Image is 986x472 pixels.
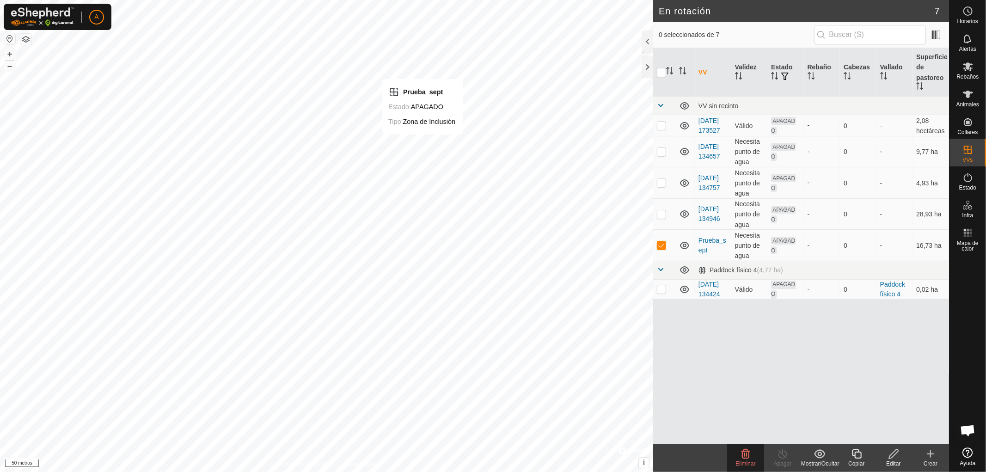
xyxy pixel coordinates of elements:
button: + [4,49,15,60]
font: Rebaño [808,63,831,71]
font: 0 [844,148,847,155]
font: 0 [844,210,847,218]
font: Estado: [388,103,411,110]
font: Copiar [848,460,864,467]
font: Infra [962,212,973,219]
font: 0 seleccionados de 7 [659,31,720,38]
img: Logotipo de Gallagher [11,7,74,26]
font: Zona de Inclusión [403,118,456,125]
button: – [4,61,15,72]
a: [DATE] 134657 [698,143,720,160]
button: Capas del Mapa [20,34,31,45]
font: 0 [844,242,847,249]
a: [DATE] 173527 [698,117,720,134]
font: (4,77 ha) [757,266,783,274]
font: 0 [844,122,847,129]
font: Ayuda [960,460,976,466]
font: Tipo: [388,118,403,125]
font: APAGADO [411,103,443,110]
font: APAGADO [771,206,795,222]
a: [DATE] 134946 [698,205,720,222]
font: Estado [959,184,976,191]
font: 0 [844,179,847,187]
font: Animales [956,101,979,108]
font: 0,02 ha [916,286,938,293]
a: Contáctanos [343,460,374,468]
font: - [880,148,882,155]
font: Vallado [880,63,903,71]
font: Necesita punto de agua [735,200,760,228]
font: - [808,241,810,249]
font: En rotación [659,6,711,16]
input: Buscar (S) [814,25,926,44]
p-sorticon: Activar para ordenar [735,74,742,81]
font: APAGADO [771,282,795,298]
font: Horarios [957,18,978,25]
font: APAGADO [771,118,795,134]
font: - [880,179,882,187]
font: Necesita punto de agua [735,232,760,259]
a: [DATE] 134757 [698,174,720,191]
font: 0 [844,286,847,293]
font: Collares [957,129,978,135]
font: Necesita punto de agua [735,138,760,166]
font: VV sin recinto [698,102,738,110]
font: VVs [962,157,973,163]
font: Validez [735,63,757,71]
font: Crear [924,460,937,467]
font: 16,73 ha [916,242,942,249]
font: 9,77 ha [916,148,938,155]
font: - [880,122,882,129]
font: - [808,179,810,186]
a: Ayuda [949,444,986,470]
font: - [880,242,882,249]
font: Prueba_sept [403,88,443,96]
font: + [7,49,12,59]
a: Prueba_sept [698,237,726,254]
font: Paddock físico 4 [710,266,757,274]
p-sorticon: Activar para ordenar [771,74,778,81]
p-sorticon: Activar para ordenar [880,74,888,81]
font: 7 [935,6,940,16]
font: Apagar [774,460,792,467]
font: 4,93 ha [916,179,938,187]
p-sorticon: Activar para ordenar [916,84,924,91]
font: Necesita punto de agua [735,169,760,196]
font: Cabezas [844,63,870,71]
p-sorticon: Activar para ordenar [808,74,815,81]
a: Chat abierto [954,417,982,444]
font: - [808,122,810,129]
p-sorticon: Activar para ordenar [679,68,686,76]
p-sorticon: Activar para ordenar [666,68,674,76]
button: Restablecer mapa [4,33,15,44]
a: Política de Privacidad [279,460,332,468]
font: Editar [886,460,900,467]
font: Válido [735,122,753,129]
font: 28,93 ha [916,210,942,218]
font: APAGADO [771,238,795,254]
a: Paddock físico 4 [880,281,905,298]
font: VV [698,68,707,76]
font: APAGADO [771,175,795,191]
a: [DATE] 134424 [698,281,720,298]
font: – [7,61,12,71]
font: Válido [735,286,753,293]
font: Alertas [959,46,976,52]
font: - [880,210,882,218]
font: 2,08 hectáreas [916,117,944,135]
font: Política de Privacidad [279,461,332,467]
font: Mostrar/Ocultar [801,460,839,467]
font: Rebaños [956,74,979,80]
p-sorticon: Activar para ordenar [844,74,851,81]
font: - [808,148,810,155]
font: Eliminar [735,460,755,467]
font: Estado [771,63,793,71]
font: - [808,285,810,293]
